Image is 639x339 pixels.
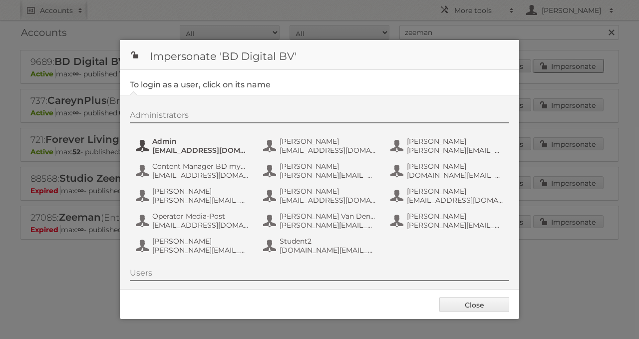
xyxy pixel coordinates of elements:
[152,187,249,196] span: [PERSON_NAME]
[152,246,249,255] span: [PERSON_NAME][EMAIL_ADDRESS][DOMAIN_NAME]
[407,187,504,196] span: [PERSON_NAME]
[407,171,504,180] span: [DOMAIN_NAME][EMAIL_ADDRESS][DOMAIN_NAME]
[152,171,249,180] span: [EMAIL_ADDRESS][DOMAIN_NAME]
[280,187,376,196] span: [PERSON_NAME]
[135,136,252,156] button: Admin [EMAIL_ADDRESS][DOMAIN_NAME]
[130,268,509,281] div: Users
[262,186,379,206] button: [PERSON_NAME] [EMAIL_ADDRESS][DOMAIN_NAME]
[262,236,379,256] button: Student2 [DOMAIN_NAME][EMAIL_ADDRESS][DOMAIN_NAME]
[407,146,504,155] span: [PERSON_NAME][EMAIL_ADDRESS][DOMAIN_NAME]
[407,162,504,171] span: [PERSON_NAME]
[262,211,379,231] button: [PERSON_NAME] Van Den [PERSON_NAME] [PERSON_NAME][EMAIL_ADDRESS][PERSON_NAME][DOMAIN_NAME]
[280,212,376,221] span: [PERSON_NAME] Van Den [PERSON_NAME]
[152,162,249,171] span: Content Manager BD myShopi
[280,246,376,255] span: [DOMAIN_NAME][EMAIL_ADDRESS][DOMAIN_NAME]
[130,80,271,89] legend: To login as a user, click on its name
[135,211,252,231] button: Operator Media-Post [EMAIL_ADDRESS][DOMAIN_NAME]
[280,196,376,205] span: [EMAIL_ADDRESS][DOMAIN_NAME]
[152,221,249,230] span: [EMAIL_ADDRESS][DOMAIN_NAME]
[280,221,376,230] span: [PERSON_NAME][EMAIL_ADDRESS][PERSON_NAME][DOMAIN_NAME]
[262,136,379,156] button: [PERSON_NAME] [EMAIL_ADDRESS][DOMAIN_NAME]
[120,40,519,70] h1: Impersonate 'BD Digital BV'
[280,162,376,171] span: [PERSON_NAME]
[262,161,379,181] button: [PERSON_NAME] [PERSON_NAME][EMAIL_ADDRESS][DOMAIN_NAME]
[407,196,504,205] span: [EMAIL_ADDRESS][DOMAIN_NAME]
[152,212,249,221] span: Operator Media-Post
[389,136,507,156] button: [PERSON_NAME] [PERSON_NAME][EMAIL_ADDRESS][DOMAIN_NAME]
[389,186,507,206] button: [PERSON_NAME] [EMAIL_ADDRESS][DOMAIN_NAME]
[389,211,507,231] button: [PERSON_NAME] [PERSON_NAME][EMAIL_ADDRESS][PERSON_NAME][DOMAIN_NAME]
[130,110,509,123] div: Administrators
[280,137,376,146] span: [PERSON_NAME]
[152,237,249,246] span: [PERSON_NAME]
[407,212,504,221] span: [PERSON_NAME]
[389,161,507,181] button: [PERSON_NAME] [DOMAIN_NAME][EMAIL_ADDRESS][DOMAIN_NAME]
[135,236,252,256] button: [PERSON_NAME] [PERSON_NAME][EMAIL_ADDRESS][DOMAIN_NAME]
[152,146,249,155] span: [EMAIL_ADDRESS][DOMAIN_NAME]
[280,146,376,155] span: [EMAIL_ADDRESS][DOMAIN_NAME]
[152,196,249,205] span: [PERSON_NAME][EMAIL_ADDRESS][DOMAIN_NAME]
[152,137,249,146] span: Admin
[280,237,376,246] span: Student2
[135,186,252,206] button: [PERSON_NAME] [PERSON_NAME][EMAIL_ADDRESS][DOMAIN_NAME]
[280,171,376,180] span: [PERSON_NAME][EMAIL_ADDRESS][DOMAIN_NAME]
[439,297,509,312] a: Close
[407,221,504,230] span: [PERSON_NAME][EMAIL_ADDRESS][PERSON_NAME][DOMAIN_NAME]
[135,161,252,181] button: Content Manager BD myShopi [EMAIL_ADDRESS][DOMAIN_NAME]
[407,137,504,146] span: [PERSON_NAME]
